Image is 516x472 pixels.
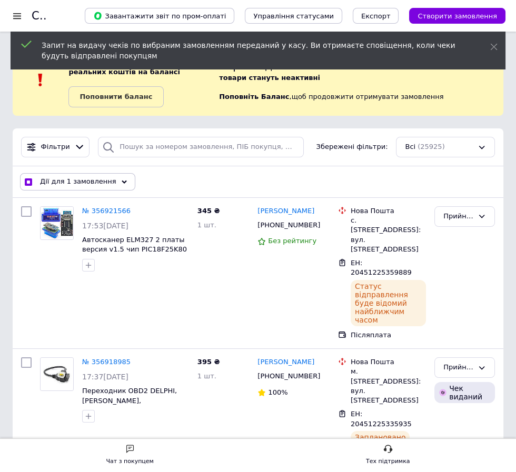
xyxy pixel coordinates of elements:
[197,372,216,380] span: 1 шт.
[41,207,73,239] img: Фото товару
[219,53,503,107] div: , щоб продовжити отримувати замовлення
[399,12,505,19] a: Створити замовлення
[366,456,410,467] div: Тех підтримка
[93,11,226,21] span: Завантажити звіт по пром-оплаті
[82,387,177,424] a: Переходник OBD2 DELPHI, [PERSON_NAME], [PERSON_NAME], [PERSON_NAME]
[42,40,464,61] div: Запит на видачу чеків по вибраним замовленням переданий у касу. Ви отримаєте сповіщення, коли чек...
[82,358,131,366] a: № 356918985
[253,12,334,20] span: Управління статусами
[351,357,426,367] div: Нова Пошта
[197,358,220,366] span: 395 ₴
[82,222,128,230] span: 17:53[DATE]
[351,216,426,254] div: с. [STREET_ADDRESS]: вул. [STREET_ADDRESS]
[443,362,473,373] div: Прийнято
[80,93,152,101] b: Поповнити баланс
[40,206,74,240] a: Фото товару
[409,8,505,24] button: Створити замовлення
[98,137,304,157] input: Пошук за номером замовлення, ПІБ покупця, номером телефону, Email, номером накладної
[268,388,287,396] span: 100%
[245,8,342,24] button: Управління статусами
[351,280,426,326] div: Статус відправлення буде відомий найближчим часом
[418,143,445,150] span: (25925)
[40,357,74,391] a: Фото товару
[33,72,48,88] img: :exclamation:
[197,207,220,215] span: 345 ₴
[82,207,131,215] a: № 356921566
[257,221,320,229] span: [PHONE_NUMBER]
[85,8,234,24] button: Завантажити звіт по пром-оплаті
[418,12,497,20] span: Створити замовлення
[219,74,320,82] b: товари стануть неактивні
[434,382,495,403] div: Чек виданий
[40,177,116,186] span: Дії для 1 замовлення
[351,431,410,444] div: Заплановано
[197,221,216,229] span: 1 шт.
[351,206,426,216] div: Нова Пошта
[41,142,70,152] span: Фільтри
[443,211,473,222] div: Прийнято
[268,237,316,245] span: Без рейтингу
[257,206,314,216] a: [PERSON_NAME]
[353,8,399,24] button: Експорт
[405,142,415,152] span: Всі
[82,373,128,381] span: 17:37[DATE]
[41,358,73,390] img: Фото товару
[316,142,388,152] span: Збережені фільтри:
[361,12,391,20] span: Експорт
[82,236,187,254] a: Автосканер ELM327 2 платы версия v1.5 чип PIC18F25K80
[351,410,412,428] span: ЕН: 20451225335935
[351,367,426,405] div: м. [STREET_ADDRESS]: вул. [STREET_ADDRESS]
[257,372,320,380] span: [PHONE_NUMBER]
[257,357,314,367] a: [PERSON_NAME]
[106,456,154,467] div: Чат з покупцем
[219,93,289,101] b: Поповніть Баланс
[68,86,163,107] a: Поповнити баланс
[32,9,138,22] h1: Список замовлень
[351,330,426,340] div: Післяплата
[351,259,412,277] span: ЕН: 20451225359889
